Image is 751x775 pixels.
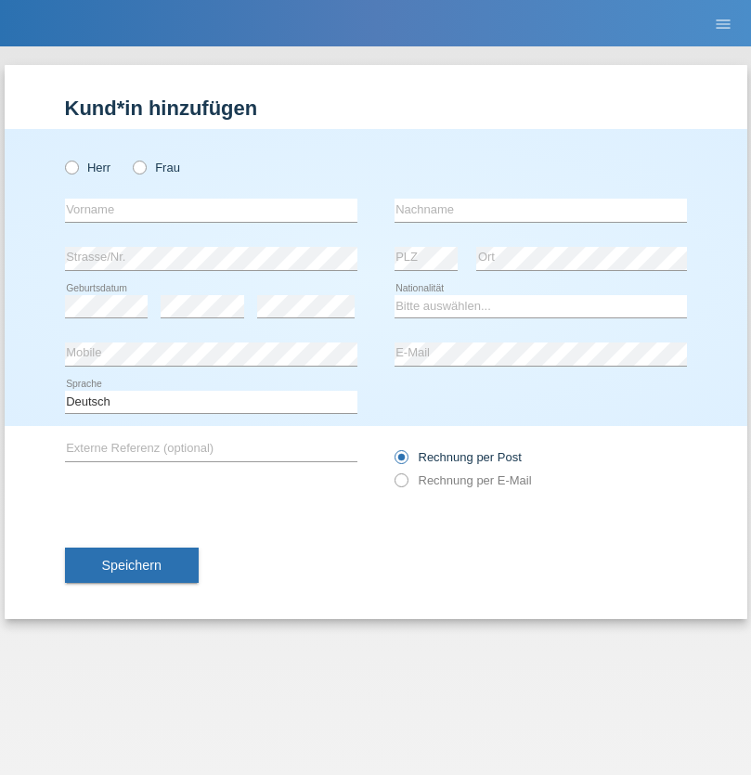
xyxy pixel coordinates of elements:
label: Frau [133,161,180,174]
label: Rechnung per Post [395,450,522,464]
span: Speichern [102,558,162,573]
label: Rechnung per E-Mail [395,473,532,487]
a: menu [705,18,742,29]
input: Frau [133,161,145,173]
input: Herr [65,161,77,173]
label: Herr [65,161,111,174]
i: menu [714,15,732,33]
button: Speichern [65,548,199,583]
input: Rechnung per E-Mail [395,473,407,497]
h1: Kund*in hinzufügen [65,97,687,120]
input: Rechnung per Post [395,450,407,473]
